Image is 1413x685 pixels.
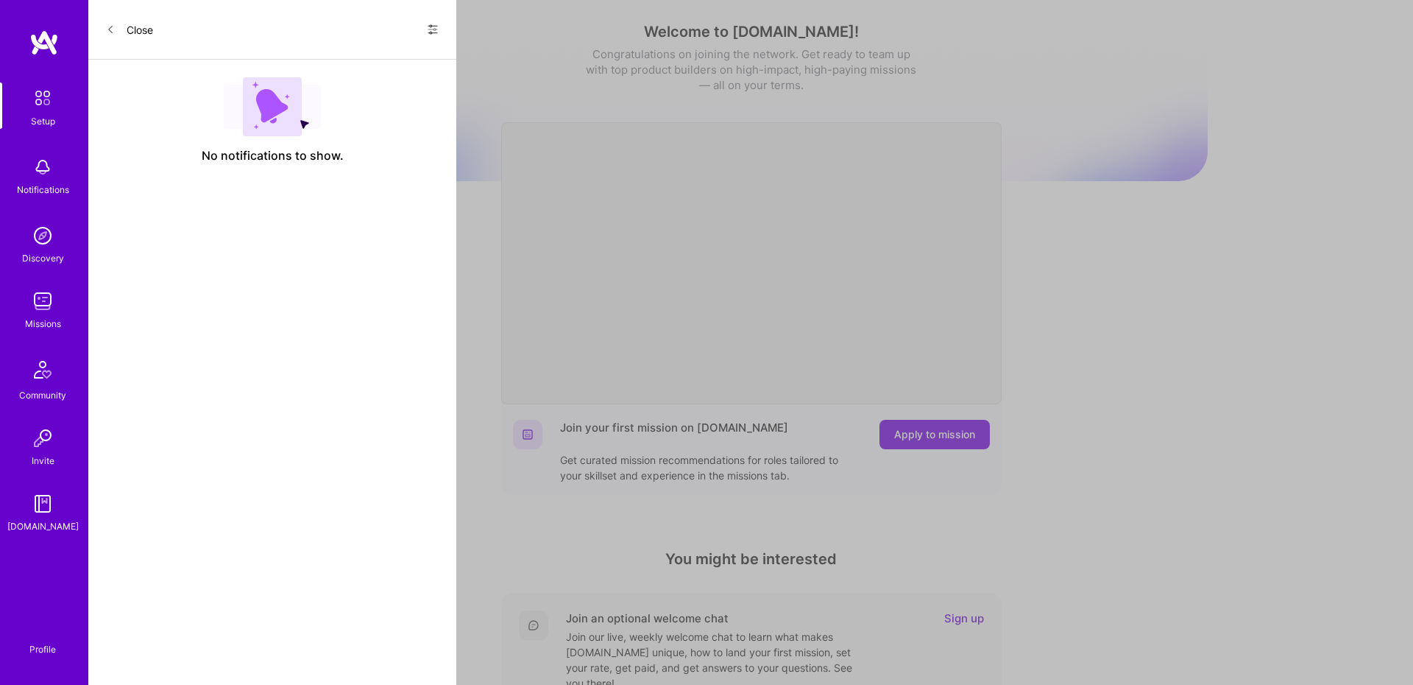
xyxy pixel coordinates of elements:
div: Discovery [22,250,64,266]
img: setup [27,82,58,113]
div: [DOMAIN_NAME] [7,519,79,534]
img: logo [29,29,59,56]
img: bell [28,152,57,182]
img: guide book [28,489,57,519]
div: Notifications [17,182,69,197]
button: Close [106,18,153,41]
img: Community [25,352,60,387]
img: discovery [28,221,57,250]
a: Profile [24,626,61,656]
div: Setup [31,113,55,129]
div: Community [19,387,66,403]
img: teamwork [28,287,57,316]
div: Invite [32,453,54,468]
img: Invite [28,424,57,453]
div: Missions [25,316,61,331]
div: Profile [29,642,56,656]
span: No notifications to show. [202,148,344,164]
img: empty [224,77,321,136]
